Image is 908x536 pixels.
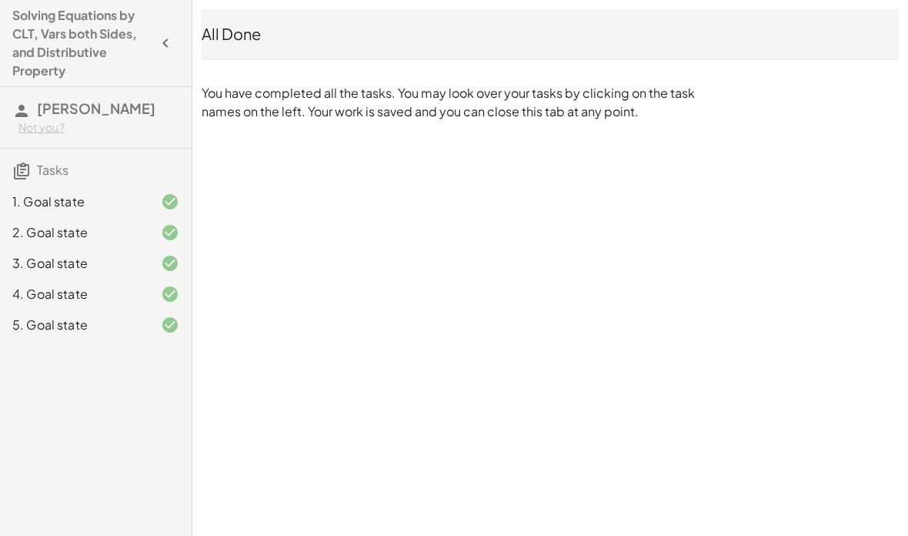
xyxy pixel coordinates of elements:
[12,223,136,242] div: 2. Goal state
[12,285,136,303] div: 4. Goal state
[12,316,136,334] div: 5. Goal state
[161,254,179,273] i: Task finished and correct.
[12,254,136,273] div: 3. Goal state
[12,193,136,211] div: 1. Goal state
[202,23,899,45] div: All Done
[12,6,152,80] h4: Solving Equations by CLT, Vars both Sides, and Distributive Property
[161,316,179,334] i: Task finished and correct.
[18,120,179,136] div: Not you?
[37,99,155,117] span: [PERSON_NAME]
[161,193,179,211] i: Task finished and correct.
[161,285,179,303] i: Task finished and correct.
[202,84,702,121] p: You have completed all the tasks. You may look over your tasks by clicking on the task names on t...
[161,223,179,242] i: Task finished and correct.
[37,162,68,178] span: Tasks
